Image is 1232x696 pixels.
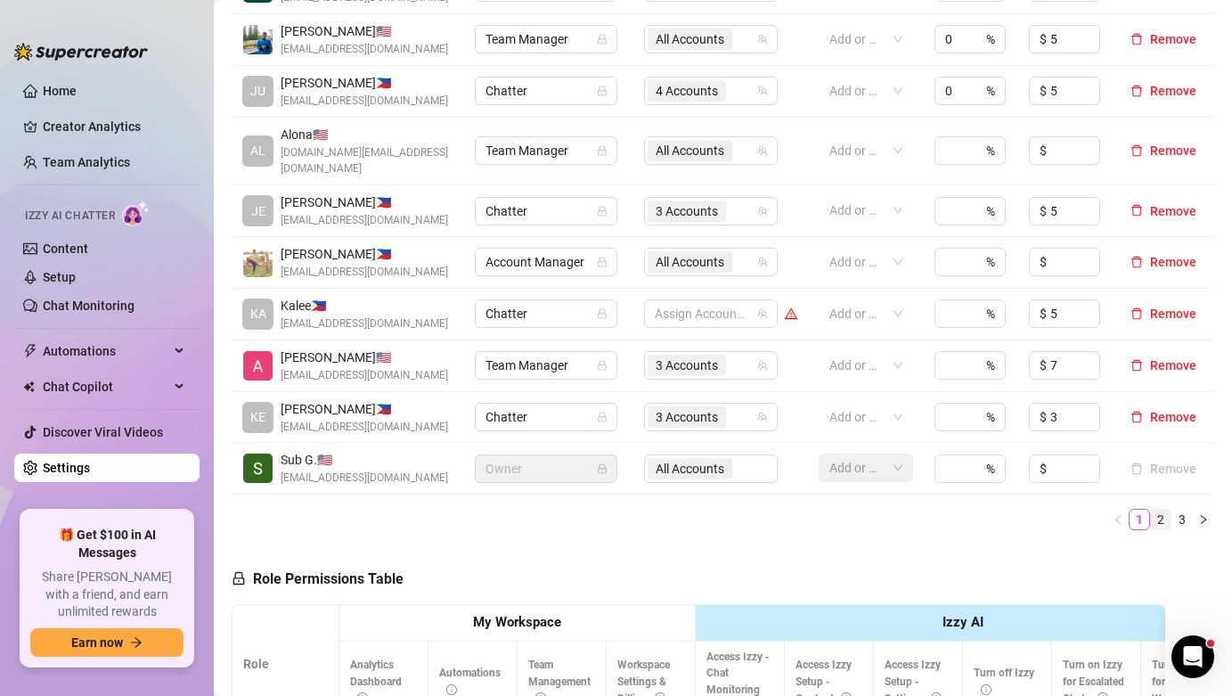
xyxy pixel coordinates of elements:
span: [EMAIL_ADDRESS][DOMAIN_NAME] [281,212,448,229]
span: [PERSON_NAME] 🇵🇭 [281,192,448,212]
span: Izzy AI Chatter [25,208,115,225]
span: All Accounts [648,29,732,50]
iframe: Intercom live chat [1171,635,1214,678]
button: right [1193,509,1214,530]
a: Discover Viral Videos [43,425,163,439]
span: All Accounts [656,29,724,49]
span: lock [597,412,608,422]
strong: Izzy AI [942,614,983,630]
span: 4 Accounts [656,81,718,101]
span: lock [597,206,608,217]
span: [PERSON_NAME] 🇵🇭 [281,399,448,419]
button: Remove [1123,406,1203,428]
span: JU [250,81,265,101]
span: info-circle [446,684,457,695]
span: All Accounts [648,251,732,273]
span: team [757,206,768,217]
a: 3 [1172,510,1192,529]
span: Chat Copilot [43,373,169,401]
button: Remove [1123,458,1203,479]
span: Alona 🇺🇸 [281,125,453,144]
span: 3 Accounts [648,201,726,222]
span: [EMAIL_ADDRESS][DOMAIN_NAME] [281,419,448,436]
span: [PERSON_NAME] 🇺🇸 [281,348,448,367]
img: logo-BBDzfeDw.svg [14,43,148,61]
span: [EMAIL_ADDRESS][DOMAIN_NAME] [281,93,448,110]
li: 1 [1129,509,1150,530]
a: Chat Monitoring [43,299,135,313]
span: Automations [439,667,501,696]
span: lock [597,463,608,474]
span: Chatter [485,78,607,104]
button: Earn nowarrow-right [30,628,184,657]
button: Remove [1123,251,1203,273]
a: Team Analytics [43,155,130,169]
span: lock [597,257,608,267]
span: warning [785,307,797,320]
span: delete [1130,85,1143,97]
img: Sub Genius [243,454,273,483]
span: Automations [43,337,169,365]
span: thunderbolt [23,344,37,358]
span: [EMAIL_ADDRESS][DOMAIN_NAME] [281,315,448,332]
span: left [1113,514,1123,525]
span: [EMAIL_ADDRESS][DOMAIN_NAME] [281,264,448,281]
span: delete [1130,359,1143,372]
span: Kalee 🇵🇭 [281,296,448,315]
span: [PERSON_NAME] 🇵🇭 [281,73,448,93]
span: 4 Accounts [648,80,726,102]
a: Creator Analytics [43,112,185,141]
span: info-circle [981,684,991,695]
button: Remove [1123,201,1203,222]
span: Remove [1150,255,1196,269]
span: KA [250,304,266,323]
span: All Accounts [648,140,732,161]
span: Team Manager [485,137,607,164]
span: AL [250,141,265,160]
span: [DOMAIN_NAME][EMAIL_ADDRESS][DOMAIN_NAME] [281,144,453,178]
span: Sub G. 🇺🇸 [281,450,448,470]
button: Remove [1123,80,1203,102]
span: team [757,360,768,371]
span: Remove [1150,84,1196,98]
span: All Accounts [656,252,724,272]
strong: My Workspace [473,614,561,630]
span: Remove [1150,143,1196,158]
li: 2 [1150,509,1171,530]
span: arrow-right [130,636,143,649]
span: 3 Accounts [648,355,726,376]
a: 1 [1130,510,1149,529]
span: team [757,34,768,45]
span: delete [1130,256,1143,268]
span: 3 Accounts [656,201,718,221]
button: Remove [1123,355,1203,376]
span: [EMAIL_ADDRESS][DOMAIN_NAME] [281,470,448,487]
span: lock [597,145,608,156]
span: [EMAIL_ADDRESS][DOMAIN_NAME] [281,367,448,384]
span: Turn off Izzy [974,667,1034,696]
span: Remove [1150,204,1196,218]
span: [PERSON_NAME] 🇵🇭 [281,244,448,264]
li: 3 [1171,509,1193,530]
span: JE [251,201,265,221]
img: AI Chatter [122,201,150,226]
a: Content [43,242,88,256]
span: Team Manager [485,352,607,379]
span: Chatter [485,404,607,430]
span: right [1198,514,1209,525]
a: Home [43,84,77,98]
span: lock [232,571,246,585]
button: Remove [1123,140,1203,161]
span: 3 Accounts [648,406,726,428]
span: delete [1130,204,1143,217]
li: Next Page [1193,509,1214,530]
span: Remove [1150,410,1196,424]
span: Team Manager [485,26,607,53]
a: Settings [43,461,90,475]
span: Chatter [485,300,607,327]
span: team [757,257,768,267]
span: All Accounts [656,141,724,160]
span: [EMAIL_ADDRESS][DOMAIN_NAME] [281,41,448,58]
button: Remove [1123,303,1203,324]
h5: Role Permissions Table [232,569,404,590]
